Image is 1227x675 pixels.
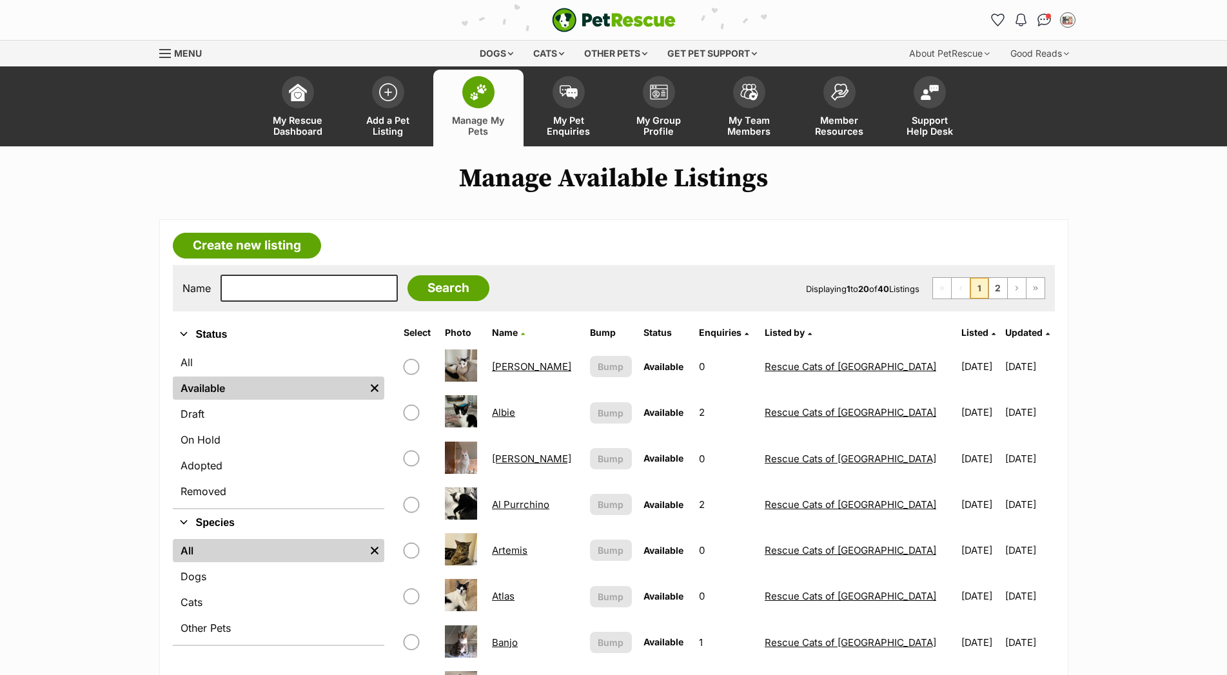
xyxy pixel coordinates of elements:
[173,514,384,531] button: Species
[433,70,524,146] a: Manage My Pets
[694,528,758,572] td: 0
[590,540,633,561] button: Bump
[1005,482,1053,527] td: [DATE]
[1008,278,1026,298] a: Next page
[524,41,573,66] div: Cats
[1005,344,1053,389] td: [DATE]
[173,565,384,588] a: Dogs
[765,498,936,511] a: Rescue Cats of [GEOGRAPHIC_DATA]
[765,327,812,338] a: Listed by
[932,277,1045,299] nav: Pagination
[471,41,522,66] div: Dogs
[359,115,417,137] span: Add a Pet Listing
[174,48,202,59] span: Menu
[492,636,518,649] a: Banjo
[956,574,1004,618] td: [DATE]
[598,543,623,557] span: Bump
[552,8,676,32] img: logo-e224e6f780fb5917bec1dbf3a21bbac754714ae5b6737aabdf751b685950b380.svg
[173,326,384,343] button: Status
[630,115,688,137] span: My Group Profile
[956,620,1004,665] td: [DATE]
[1026,278,1045,298] a: Last page
[806,284,919,294] span: Displaying to of Listings
[1005,436,1053,481] td: [DATE]
[694,436,758,481] td: 0
[590,402,633,424] button: Bump
[989,278,1007,298] a: Page 2
[956,390,1004,435] td: [DATE]
[643,636,683,647] span: Available
[492,360,571,373] a: [PERSON_NAME]
[1034,10,1055,30] a: Conversations
[1011,10,1032,30] button: Notifications
[765,406,936,418] a: Rescue Cats of [GEOGRAPHIC_DATA]
[643,499,683,510] span: Available
[830,83,849,101] img: member-resources-icon-8e73f808a243e03378d46382f2149f9095a855e16c252ad45f914b54edf8863c.svg
[988,10,1008,30] a: Favourites
[1037,14,1051,26] img: chat-41dd97257d64d25036548639549fe6c8038ab92f7586957e7f3b1b290dea8141.svg
[492,590,515,602] a: Atlas
[598,406,623,420] span: Bump
[173,480,384,503] a: Removed
[343,70,433,146] a: Add a Pet Listing
[956,344,1004,389] td: [DATE]
[765,360,936,373] a: Rescue Cats of [GEOGRAPHIC_DATA]
[182,282,211,294] label: Name
[524,70,614,146] a: My Pet Enquiries
[1016,14,1026,26] img: notifications-46538b983faf8c2785f20acdc204bb7945ddae34d4c08c2a6579f10ce5e182be.svg
[921,84,939,100] img: help-desk-icon-fdf02630f3aa405de69fd3d07c3f3aa587a6932b1a1747fa1d2bba05be0121f9.svg
[988,10,1078,30] ul: Account quick links
[173,428,384,451] a: On Hold
[398,322,438,343] th: Select
[173,591,384,614] a: Cats
[885,70,975,146] a: Support Help Desk
[173,454,384,477] a: Adopted
[407,275,489,301] input: Search
[961,327,988,338] span: Listed
[1005,327,1050,338] a: Updated
[590,586,633,607] button: Bump
[173,402,384,426] a: Draft
[1005,574,1053,618] td: [DATE]
[765,636,936,649] a: Rescue Cats of [GEOGRAPHIC_DATA]
[694,390,758,435] td: 2
[643,453,683,464] span: Available
[900,41,999,66] div: About PetRescue
[173,233,321,259] a: Create new listing
[643,591,683,602] span: Available
[440,322,486,343] th: Photo
[1005,390,1053,435] td: [DATE]
[173,536,384,645] div: Species
[492,453,571,465] a: [PERSON_NAME]
[650,84,668,100] img: group-profile-icon-3fa3cf56718a62981997c0bc7e787c4b2cf8bcc04b72c1350f741eb67cf2f40e.svg
[173,539,365,562] a: All
[956,482,1004,527] td: [DATE]
[765,544,936,556] a: Rescue Cats of [GEOGRAPHIC_DATA]
[598,590,623,603] span: Bump
[173,348,384,508] div: Status
[552,8,676,32] a: PetRescue
[492,544,527,556] a: Artemis
[449,115,507,137] span: Manage My Pets
[173,616,384,640] a: Other Pets
[269,115,327,137] span: My Rescue Dashboard
[159,41,211,64] a: Menu
[933,278,951,298] span: First page
[379,83,397,101] img: add-pet-listing-icon-0afa8454b4691262ce3f59096e99ab1cd57d4a30225e0717b998d2c9b9846f56.svg
[492,406,515,418] a: Albie
[540,115,598,137] span: My Pet Enquiries
[560,85,578,99] img: pet-enquiries-icon-7e3ad2cf08bfb03b45e93fb7055b45f3efa6380592205ae92323e6603595dc1f.svg
[694,620,758,665] td: 1
[858,284,869,294] strong: 20
[289,83,307,101] img: dashboard-icon-eb2f2d2d3e046f16d808141f083e7271f6b2e854fb5c12c21221c1fb7104beca.svg
[694,482,758,527] td: 2
[952,278,970,298] span: Previous page
[643,361,683,372] span: Available
[1005,327,1043,338] span: Updated
[694,574,758,618] td: 0
[590,448,633,469] button: Bump
[598,636,623,649] span: Bump
[1005,528,1053,572] td: [DATE]
[694,344,758,389] td: 0
[492,327,525,338] a: Name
